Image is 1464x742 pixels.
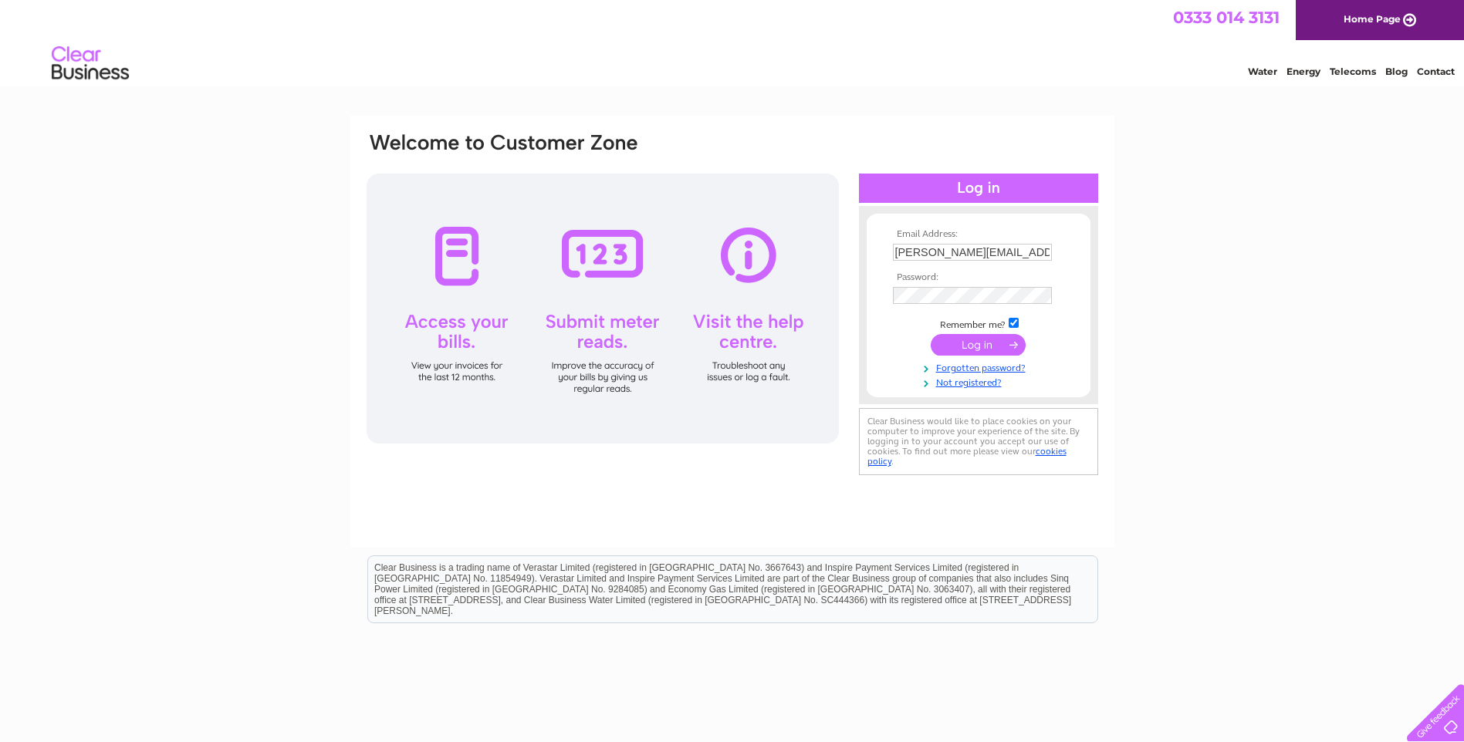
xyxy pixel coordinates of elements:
[867,446,1067,467] a: cookies policy
[889,315,1068,331] td: Remember me?
[1173,8,1280,27] a: 0333 014 3131
[1385,66,1408,77] a: Blog
[1286,66,1320,77] a: Energy
[1248,66,1277,77] a: Water
[859,408,1098,475] div: Clear Business would like to place cookies on your computer to improve your experience of the sit...
[889,229,1068,240] th: Email Address:
[931,334,1026,356] input: Submit
[1330,66,1376,77] a: Telecoms
[889,272,1068,283] th: Password:
[1417,66,1455,77] a: Contact
[893,374,1068,389] a: Not registered?
[368,8,1097,75] div: Clear Business is a trading name of Verastar Limited (registered in [GEOGRAPHIC_DATA] No. 3667643...
[51,40,130,87] img: logo.png
[893,359,1068,374] a: Forgotten password?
